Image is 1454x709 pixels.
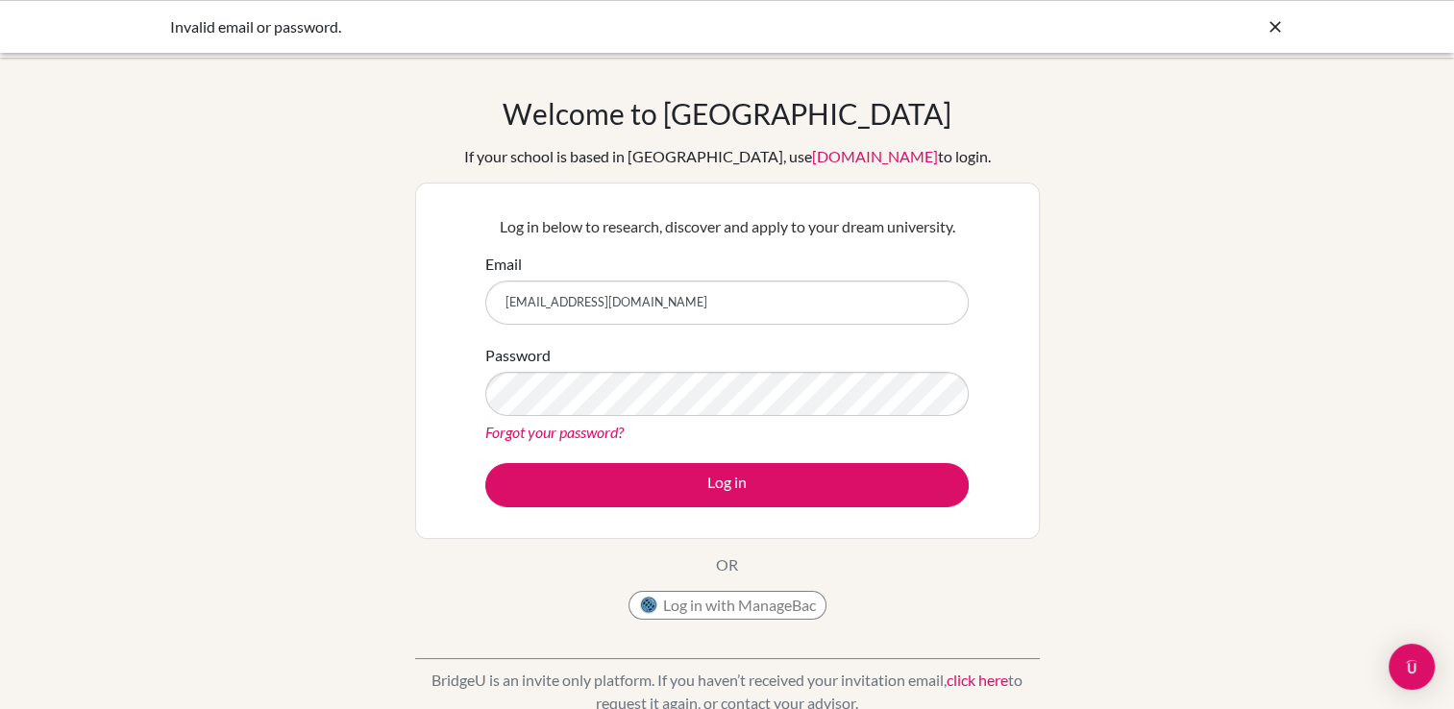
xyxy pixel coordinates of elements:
[485,253,522,276] label: Email
[716,553,738,576] p: OR
[628,591,826,620] button: Log in with ManageBac
[947,671,1008,689] a: click here
[503,96,951,131] h1: Welcome to [GEOGRAPHIC_DATA]
[812,147,938,165] a: [DOMAIN_NAME]
[170,15,997,38] div: Invalid email or password.
[485,423,624,441] a: Forgot your password?
[485,344,551,367] label: Password
[1389,644,1435,690] div: Open Intercom Messenger
[464,145,991,168] div: If your school is based in [GEOGRAPHIC_DATA], use to login.
[485,463,969,507] button: Log in
[485,215,969,238] p: Log in below to research, discover and apply to your dream university.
